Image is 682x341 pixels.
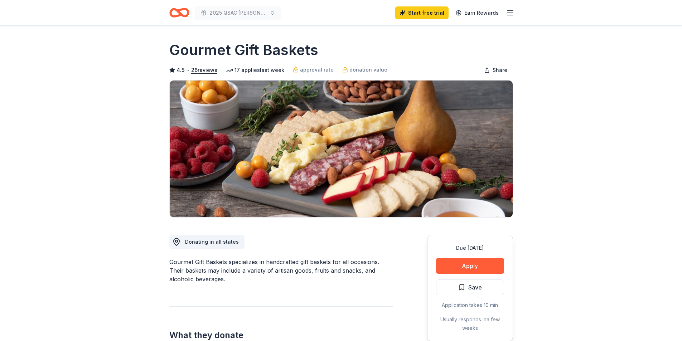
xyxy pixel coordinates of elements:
span: • [187,67,189,73]
span: Save [468,283,482,292]
div: 17 applies last week [226,66,284,74]
div: Due [DATE] [436,244,504,252]
span: 4.5 [176,66,185,74]
button: 26reviews [191,66,217,74]
span: approval rate [300,65,334,74]
span: donation value [349,65,387,74]
a: Home [169,4,189,21]
span: 2025 QSAC [PERSON_NAME] Memorial Bowl-A-Thon [209,9,267,17]
h1: Gourmet Gift Baskets [169,40,318,60]
a: approval rate [293,65,334,74]
a: Earn Rewards [451,6,503,19]
img: Image for Gourmet Gift Baskets [170,81,513,217]
a: donation value [342,65,387,74]
div: Gourmet Gift Baskets specializes in handcrafted gift baskets for all occasions. Their baskets may... [169,258,393,283]
span: Share [493,66,507,74]
button: Apply [436,258,504,274]
div: Usually responds in a few weeks [436,315,504,332]
button: Save [436,279,504,295]
button: Share [478,63,513,77]
a: Start free trial [395,6,449,19]
span: Donating in all states [185,239,239,245]
button: 2025 QSAC [PERSON_NAME] Memorial Bowl-A-Thon [195,6,281,20]
div: Application takes 10 min [436,301,504,310]
h2: What they donate [169,330,393,341]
